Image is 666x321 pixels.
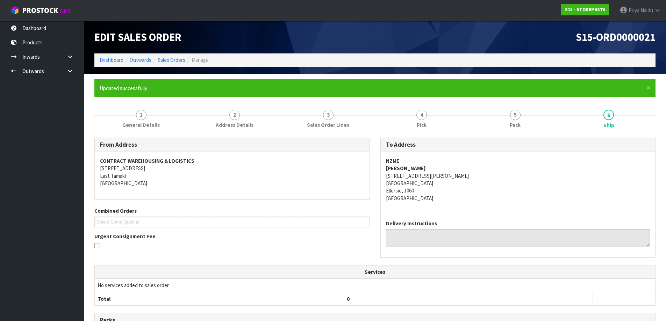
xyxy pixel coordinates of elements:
span: Pack [510,121,521,129]
span: Address Details [216,121,253,129]
label: Delivery Instructions [386,220,437,227]
span: × [646,83,651,93]
span: Manage [192,57,209,63]
span: 5 [510,110,521,120]
address: [STREET_ADDRESS][PERSON_NAME] [GEOGRAPHIC_DATA] Ellersie, 1060 [GEOGRAPHIC_DATA] [386,157,650,202]
a: Sales Orders [158,57,185,63]
span: Edit Sales Order [94,30,181,44]
img: cube-alt.png [10,6,19,15]
a: S15 - STOREMASTA [561,4,609,15]
span: Pick [417,121,427,129]
span: 2 [229,110,240,120]
small: WMS [59,8,70,14]
strong: NZME [386,158,399,164]
span: ProStock [22,6,58,15]
strong: CONTRACT WAREHOUSING & LOGISTICS [100,158,194,164]
label: Urgent Consignment Fee [94,233,156,240]
span: S15-ORD0000021 [576,30,656,44]
th: Total [95,292,344,305]
a: Outwards [130,57,151,63]
span: Updated successfully [100,85,147,92]
th: Services [95,265,655,279]
span: Naidu [640,7,653,14]
span: Priya [629,7,639,14]
strong: S15 - STOREMASTA [565,7,605,13]
span: 1 [136,110,146,120]
span: 4 [416,110,427,120]
h3: From Address [100,141,364,148]
a: Dashboard [100,57,123,63]
strong: [PERSON_NAME] [386,165,426,172]
span: General Details [122,121,160,129]
span: 3 [323,110,334,120]
h3: To Address [386,141,650,148]
span: Sales Order Lines [307,121,349,129]
td: No services added to sales order. [95,279,655,292]
span: 6 [603,110,614,120]
span: Ship [603,122,614,129]
address: [STREET_ADDRESS] East Tamaki [GEOGRAPHIC_DATA] [100,157,364,187]
span: 0 [347,296,350,302]
label: Combined Orders [94,207,137,214]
